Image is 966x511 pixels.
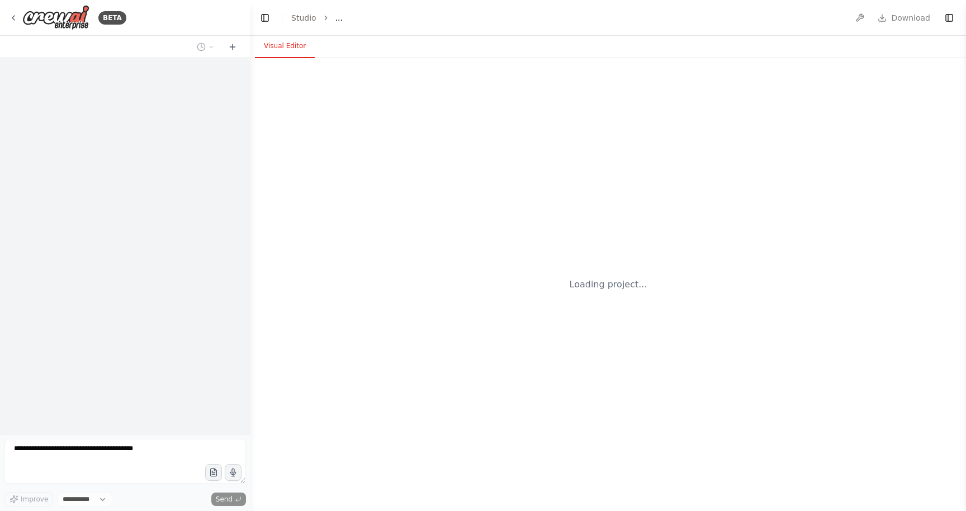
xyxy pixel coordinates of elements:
img: Logo [22,5,89,30]
div: Loading project... [570,278,647,291]
button: Visual Editor [255,35,315,58]
a: Studio [291,13,316,22]
button: Start a new chat [224,40,241,54]
div: BETA [98,11,126,25]
button: Switch to previous chat [192,40,219,54]
button: Send [211,493,246,506]
button: Upload files [205,464,222,481]
button: Click to speak your automation idea [225,464,241,481]
nav: breadcrumb [291,12,343,23]
span: Send [216,495,233,504]
span: Improve [21,495,48,504]
span: ... [335,12,343,23]
button: Hide left sidebar [257,10,273,26]
button: Show right sidebar [941,10,957,26]
button: Improve [4,492,53,507]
